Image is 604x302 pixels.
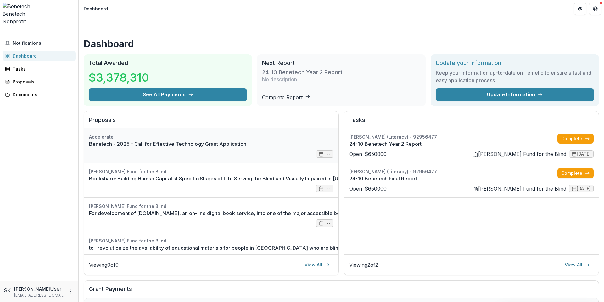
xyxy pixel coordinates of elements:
[89,140,333,148] a: Benetech - 2025 - Call for Effective Technology Grant Application
[3,77,76,87] a: Proposals
[89,286,594,298] h2: Grant Payments
[349,140,557,148] a: 24-10 Benetech Year 2 Report
[50,285,62,293] p: User
[89,175,444,182] a: Bookshare: Building Human Capital at Specific Stages of Life Serving the Blind and Visually Impai...
[3,64,76,74] a: Tasks
[3,51,76,61] a: Dashboard
[13,66,71,72] div: Tasks
[89,244,425,252] a: to "revolutionize the availability of educational materials for people in [GEOGRAPHIC_DATA] who a...
[262,76,297,83] p: No description
[3,38,76,48] button: Notifications
[436,69,594,84] h3: Keep your information up-to-date on Temelio to ensure a fast and easy application process.
[14,286,50,292] p: [PERSON_NAME]
[89,69,149,86] h3: $3,378,310
[349,261,378,269] p: Viewing 2 of 2
[557,134,594,144] a: Complete
[89,117,333,128] h2: Proposals
[84,5,108,12] div: Dashboard
[13,41,73,46] span: Notifications
[13,91,71,98] div: Documents
[3,18,26,25] span: Nonprofit
[557,168,594,178] a: Complete
[301,260,333,270] a: View All
[13,53,71,59] div: Dashboard
[3,10,76,18] div: Benetech
[89,60,247,66] h2: Total Awarded
[89,261,119,269] p: Viewing 9 of 9
[436,88,594,101] a: Update Information
[262,94,310,100] a: Complete Report
[4,287,12,294] div: Shae Knowlton
[561,260,594,270] a: View All
[349,117,594,128] h2: Tasks
[89,88,247,101] button: See All Payments
[349,175,557,182] a: 24-10 Benetech Final Report
[262,69,343,76] h3: 24-10 Benetech Year 2 Report
[3,3,76,10] img: Benetech
[67,288,75,295] button: More
[81,4,110,13] nav: breadcrumb
[84,38,599,49] h1: Dashboard
[589,3,601,15] button: Get Help
[262,60,420,66] h2: Next Report
[3,89,76,100] a: Documents
[14,293,64,298] p: [EMAIL_ADDRESS][DOMAIN_NAME]
[436,60,594,66] h2: Update your information
[13,78,71,85] div: Proposals
[574,3,586,15] button: Partners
